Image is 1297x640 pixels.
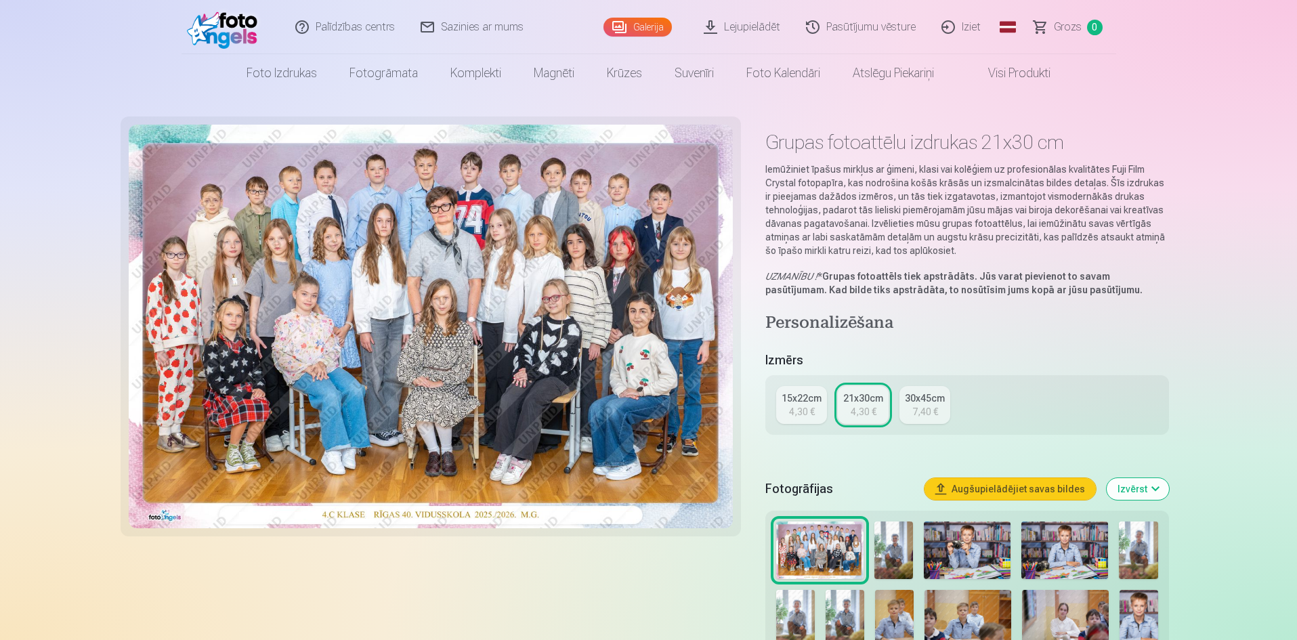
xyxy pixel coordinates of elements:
h5: Fotogrāfijas [765,479,913,498]
strong: Grupas fotoattēls tiek apstrādāts. Jūs varat pievienot to savam pasūtījumam. Kad bilde tiks apstr... [765,271,1143,295]
p: Iemūžiniet īpašus mirkļus ar ģimeni, klasi vai kolēģiem uz profesionālas kvalitātes Fuji Film Cry... [765,163,1168,257]
h4: Personalizēšana [765,313,1168,335]
a: Fotogrāmata [333,54,434,92]
h1: Grupas fotoattēlu izdrukas 21x30 cm [765,130,1168,154]
a: Komplekti [434,54,517,92]
a: 30x45cm7,40 € [899,386,950,424]
span: Grozs [1054,19,1082,35]
a: Suvenīri [658,54,730,92]
div: 21x30cm [843,391,883,405]
a: Krūzes [591,54,658,92]
img: /fa1 [187,5,265,49]
div: 4,30 € [789,405,815,419]
a: Foto kalendāri [730,54,836,92]
div: 4,30 € [851,405,876,419]
a: Atslēgu piekariņi [836,54,950,92]
a: 21x30cm4,30 € [838,386,889,424]
a: 15x22cm4,30 € [776,386,827,424]
span: 0 [1087,20,1103,35]
a: Magnēti [517,54,591,92]
a: Visi produkti [950,54,1067,92]
h5: Izmērs [765,351,1168,370]
button: Augšupielādējiet savas bildes [924,478,1096,500]
a: Foto izdrukas [230,54,333,92]
em: UZMANĪBU ! [765,271,817,282]
button: Izvērst [1107,478,1169,500]
div: 15x22cm [782,391,822,405]
div: 30x45cm [905,391,945,405]
a: Galerija [603,18,672,37]
div: 7,40 € [912,405,938,419]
